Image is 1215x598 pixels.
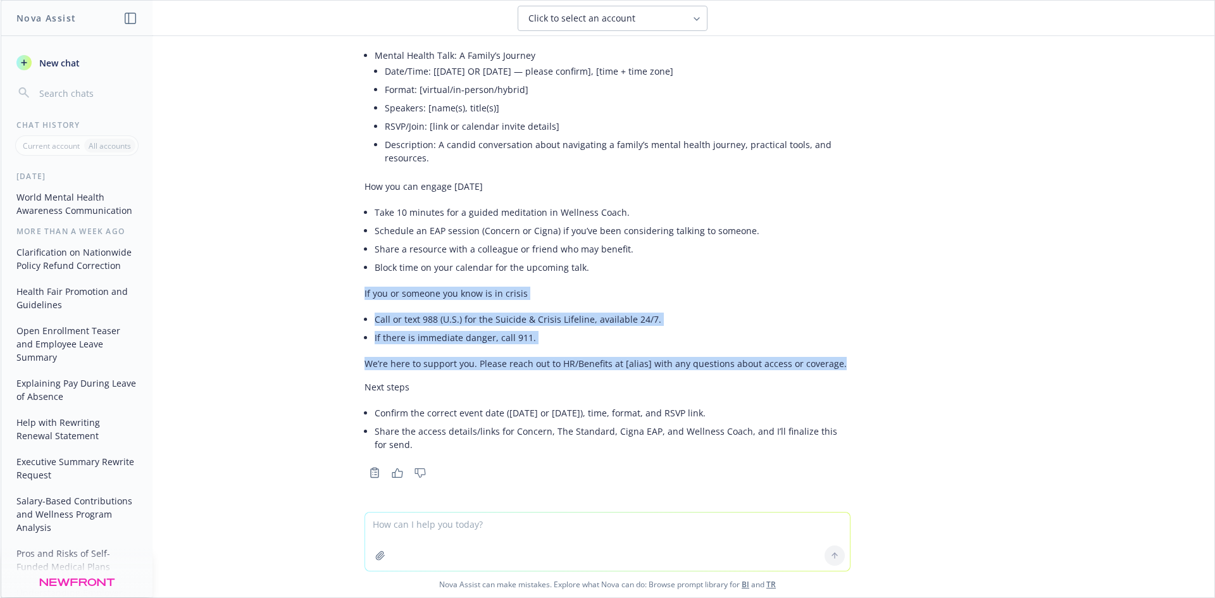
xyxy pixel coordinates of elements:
[766,579,776,590] a: TR
[364,287,850,300] p: If you or someone you know is in crisis
[385,117,850,135] li: RSVP/Join: [link or calendar invite details]
[364,357,850,370] p: We’re here to support you. Please reach out to HR/Benefits at [alias] with any questions about ac...
[37,84,137,102] input: Search chats
[410,464,430,482] button: Thumbs down
[375,221,850,240] li: Schedule an EAP session (Concern or Cigna) if you’ve been considering talking to someone.
[375,328,850,347] li: If there is immediate danger, call 911.
[11,412,142,446] button: Help with Rewriting Renewal Statement
[1,171,153,182] div: [DATE]
[37,56,80,70] span: New chat
[364,380,850,394] p: Next steps
[385,80,850,99] li: Format: [virtual/in‑person/hybrid]
[11,187,142,221] button: World Mental Health Awareness Communication
[89,140,131,151] p: All accounts
[11,451,142,485] button: Executive Summary Rewrite Request
[23,140,80,151] p: Current account
[11,281,142,315] button: Health Fair Promotion and Guidelines
[375,203,850,221] li: Take 10 minutes for a guided meditation in Wellness Coach.
[11,51,142,74] button: New chat
[375,422,850,454] li: Share the access details/links for Concern, The Standard, Cigna EAP, and Wellness Coach, and I’ll...
[364,180,850,193] p: How you can engage [DATE]
[375,240,850,258] li: Share a resource with a colleague or friend who may benefit.
[1,120,153,130] div: Chat History
[742,579,749,590] a: BI
[16,11,76,25] h1: Nova Assist
[385,99,850,117] li: Speakers: [name(s), title(s)]
[11,543,142,577] button: Pros and Risks of Self-Funded Medical Plans
[375,46,850,170] li: Mental Health Talk: A Family’s Journey
[385,135,850,167] li: Description: A candid conversation about navigating a family’s mental health journey, practical t...
[11,373,142,407] button: Explaining Pay During Leave of Absence
[6,571,1209,597] span: Nova Assist can make mistakes. Explore what Nova can do: Browse prompt library for and
[375,404,850,422] li: Confirm the correct event date ([DATE] or [DATE]), time, format, and RSVP link.
[375,258,850,277] li: Block time on your calendar for the upcoming talk.
[518,6,707,31] button: Click to select an account
[11,242,142,276] button: Clarification on Nationwide Policy Refund Correction
[375,310,850,328] li: Call or text 988 (U.S.) for the Suicide & Crisis Lifeline, available 24/7.
[369,467,380,478] svg: Copy to clipboard
[11,490,142,538] button: Salary-Based Contributions and Wellness Program Analysis
[385,62,850,80] li: Date/Time: [[DATE] OR [DATE] — please confirm], [time + time zone]
[1,226,153,237] div: More than a week ago
[11,320,142,368] button: Open Enrollment Teaser and Employee Leave Summary
[528,12,635,25] span: Click to select an account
